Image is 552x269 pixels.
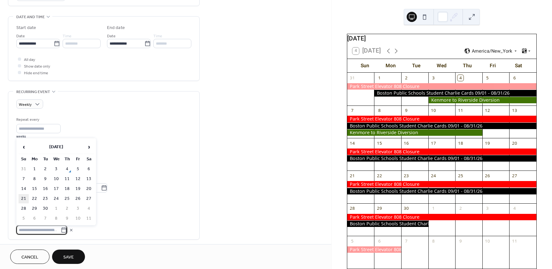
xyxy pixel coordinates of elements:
div: 1 [431,206,436,211]
div: Start date [16,25,36,31]
span: Recurring event [16,89,50,95]
td: 2 [40,164,50,174]
span: ‹ [19,141,28,153]
td: 1 [51,204,61,213]
div: 13 [512,108,517,113]
td: 30 [40,204,50,213]
span: Date [16,33,25,40]
div: 4 [512,206,517,211]
td: 28 [19,204,29,213]
div: 24 [431,173,436,179]
div: 2 [403,75,409,81]
div: 10 [431,108,436,113]
th: Sa [84,155,94,164]
td: 9 [62,214,72,223]
td: 11 [62,174,72,184]
div: 8 [377,108,382,113]
div: 7 [349,108,355,113]
div: Tue [403,59,429,73]
div: Boston Public Schools Student Charlie Cards 09/01 - 08/31/26 [347,188,536,194]
div: 17 [431,140,436,146]
div: Fri [480,59,506,73]
div: Park Street Elevator 808 Closure [347,246,401,253]
div: Repeat every [16,116,59,123]
td: 8 [29,174,40,184]
div: 11 [512,238,517,244]
div: Ends [16,170,190,176]
th: Tu [40,155,50,164]
td: 16 [40,184,50,193]
td: 7 [19,174,29,184]
td: 27 [84,194,94,203]
td: 5 [19,214,29,223]
td: 10 [73,214,83,223]
div: Wed [429,59,455,73]
div: 3 [485,206,490,211]
div: 5 [349,238,355,244]
div: 31 [349,75,355,81]
span: Date [107,33,116,40]
td: 15 [29,184,40,193]
div: 28 [349,206,355,211]
td: 5 [73,164,83,174]
th: We [51,155,61,164]
div: 1 [377,75,382,81]
div: 10 [485,238,490,244]
td: 25 [62,194,72,203]
td: 3 [73,204,83,213]
td: 11 [84,214,94,223]
td: 19 [73,184,83,193]
div: 4 [457,75,463,81]
div: End date [107,25,125,31]
div: 2 [457,206,463,211]
span: Weekly [19,101,32,108]
div: 14 [349,140,355,146]
div: Boston Public Schools Student Charlie Cards 09/01 - 08/31/26 [374,90,536,96]
span: Save [63,254,74,261]
span: Cancel [21,254,38,261]
div: 11 [457,108,463,113]
span: Excluded dates [16,201,191,207]
td: 1 [29,164,40,174]
div: Park Street Elevator 808 Closure [347,214,536,220]
div: Kenmore to Riverside Diversion [347,129,482,136]
td: 10 [51,174,61,184]
div: 3 [431,75,436,81]
div: Boston Public Schools Student Charlie Cards 09/01 - 08/31/26 [347,123,536,129]
td: 23 [40,194,50,203]
td: 4 [84,204,94,213]
div: 21 [349,173,355,179]
span: Hide end time [24,70,48,76]
span: › [84,141,94,153]
div: 6 [512,75,517,81]
div: 19 [485,140,490,146]
div: 29 [377,206,382,211]
div: Sat [506,59,531,73]
div: 25 [457,173,463,179]
div: 9 [457,238,463,244]
div: 5 [485,75,490,81]
td: 18 [62,184,72,193]
td: 13 [84,174,94,184]
th: Th [62,155,72,164]
div: 15 [377,140,382,146]
span: Date and time [16,14,45,20]
th: Mo [29,155,40,164]
td: 21 [19,194,29,203]
span: Show date only [24,63,50,70]
span: All day [24,56,35,63]
div: 30 [403,206,409,211]
button: Cancel [10,250,50,264]
div: weeks [16,134,61,139]
td: 17 [51,184,61,193]
div: Boston Public Schools Student Charlie Cards 09/01 - 08/31/26 [347,221,428,227]
th: Su [19,155,29,164]
div: 12 [485,108,490,113]
td: 20 [84,184,94,193]
td: 4 [62,164,72,174]
td: 24 [51,194,61,203]
div: [DATE] [347,34,536,43]
div: 9 [403,108,409,113]
div: Thu [455,59,480,73]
